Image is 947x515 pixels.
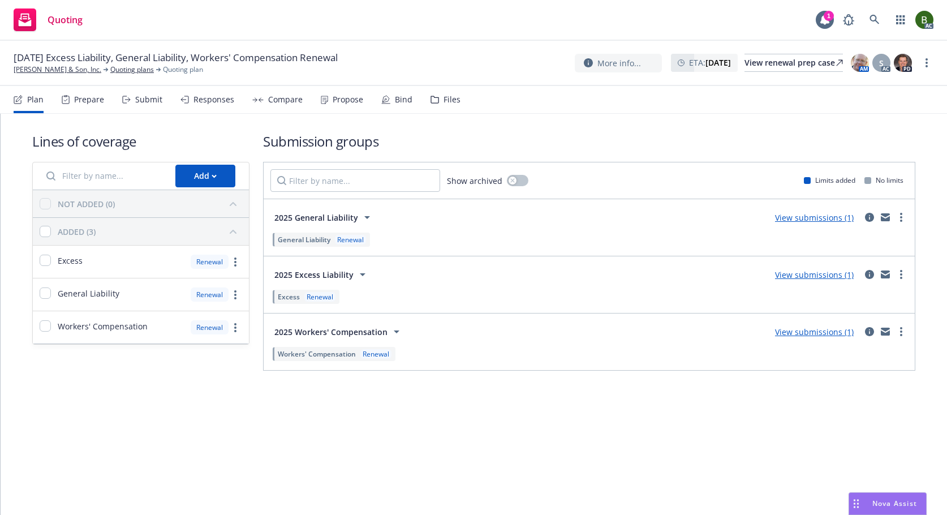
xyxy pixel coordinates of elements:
span: 2025 Excess Liability [274,269,354,281]
a: more [229,321,242,334]
button: Nova Assist [849,492,927,515]
span: Quoting [48,15,83,24]
div: Renewal [191,255,229,269]
a: View submissions (1) [775,327,854,337]
span: 2025 General Liability [274,212,358,224]
a: View renewal prep case [744,54,843,72]
button: 2025 Workers' Compensation [270,320,407,343]
div: No limits [864,175,903,185]
div: Renewal [335,235,366,244]
button: 2025 General Liability [270,206,378,229]
div: Compare [268,95,303,104]
span: ETA : [689,57,731,68]
span: Quoting plan [163,65,203,75]
span: S [879,57,884,69]
button: Add [175,165,235,187]
span: Workers' Compensation [58,320,148,332]
h1: Lines of coverage [32,132,249,151]
div: Renewal [191,287,229,302]
h1: Submission groups [263,132,915,151]
span: [DATE] Excess Liability, General Liability, Workers' Compensation Renewal [14,51,338,65]
a: mail [879,268,892,281]
a: circleInformation [863,211,876,224]
div: Files [444,95,460,104]
a: Quoting [9,4,87,36]
span: General Liability [58,287,119,299]
div: Submit [135,95,162,104]
div: Bind [395,95,412,104]
a: more [229,288,242,302]
a: more [894,325,908,338]
span: 2025 Workers' Compensation [274,326,388,338]
span: Excess [58,255,83,267]
a: mail [879,211,892,224]
a: mail [879,325,892,338]
button: 2025 Excess Liability [270,263,373,286]
div: View renewal prep case [744,54,843,71]
a: more [920,56,933,70]
span: More info... [597,57,641,69]
img: photo [851,54,869,72]
a: Quoting plans [110,65,154,75]
div: Renewal [191,320,229,334]
div: Prepare [74,95,104,104]
a: Report a Bug [837,8,860,31]
a: View submissions (1) [775,269,854,280]
input: Filter by name... [40,165,169,187]
div: Add [194,165,217,187]
a: [PERSON_NAME] & Son, Inc. [14,65,101,75]
span: Show archived [447,175,502,187]
img: photo [915,11,933,29]
button: More info... [575,54,662,72]
div: 1 [824,11,834,21]
a: Search [863,8,886,31]
button: NOT ADDED (0) [58,195,242,213]
div: Renewal [304,292,335,302]
div: Responses [193,95,234,104]
a: more [894,211,908,224]
div: NOT ADDED (0) [58,198,115,210]
input: Filter by name... [270,169,440,192]
span: Excess [278,292,300,302]
span: General Liability [278,235,330,244]
div: Propose [333,95,363,104]
img: photo [894,54,912,72]
div: Drag to move [849,493,863,514]
strong: [DATE] [705,57,731,68]
span: Nova Assist [872,499,917,508]
div: Plan [27,95,44,104]
div: ADDED (3) [58,226,96,238]
a: circleInformation [863,325,876,338]
div: Limits added [804,175,855,185]
a: View submissions (1) [775,212,854,223]
a: more [894,268,908,281]
a: circleInformation [863,268,876,281]
span: Workers' Compensation [278,349,356,359]
div: Renewal [360,349,391,359]
a: more [229,255,242,269]
button: ADDED (3) [58,222,242,241]
a: Switch app [889,8,912,31]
